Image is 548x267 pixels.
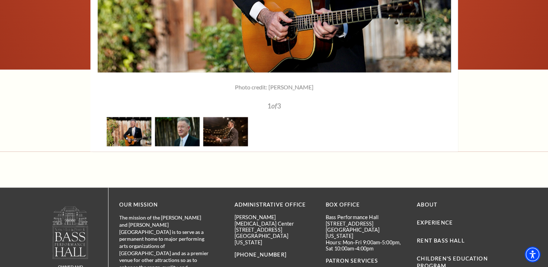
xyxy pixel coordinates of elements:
[135,83,413,91] p: Photo credit: [PERSON_NAME]
[119,200,209,209] p: OUR MISSION
[417,220,453,226] a: Experience
[203,117,248,146] img: A man in a suit holds a guitar on stage, facing an empty theater with ornate lighting and seating.
[525,246,540,262] div: Accessibility Menu
[271,101,277,110] span: of
[155,117,200,146] img: A man in a black suit and tie stands against a blurred background of tree trunks, looking directl...
[417,202,437,208] a: About
[235,200,315,209] p: Administrative Office
[52,206,89,259] img: owned and operated by Performing Arts Fort Worth, A NOT-FOR-PROFIT 501(C)3 ORGANIZATION
[235,233,315,245] p: [GEOGRAPHIC_DATA][US_STATE]
[235,227,315,233] p: [STREET_ADDRESS]
[417,237,464,244] a: Rent Bass Hall
[107,117,151,146] img: A man in a suit holds an acoustic guitar, standing against a rustic wooden backdrop with greenery.
[326,221,406,227] p: [STREET_ADDRESS]
[326,239,406,252] p: Hours: Mon-Fri 9:00am-5:00pm, Sat 10:00am-4:00pm
[326,227,406,239] p: [GEOGRAPHIC_DATA][US_STATE]
[135,102,413,109] p: 1 3
[326,214,406,220] p: Bass Performance Hall
[326,200,406,209] p: BOX OFFICE
[235,250,315,259] p: [PHONE_NUMBER]
[235,214,315,227] p: [PERSON_NAME][MEDICAL_DATA] Center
